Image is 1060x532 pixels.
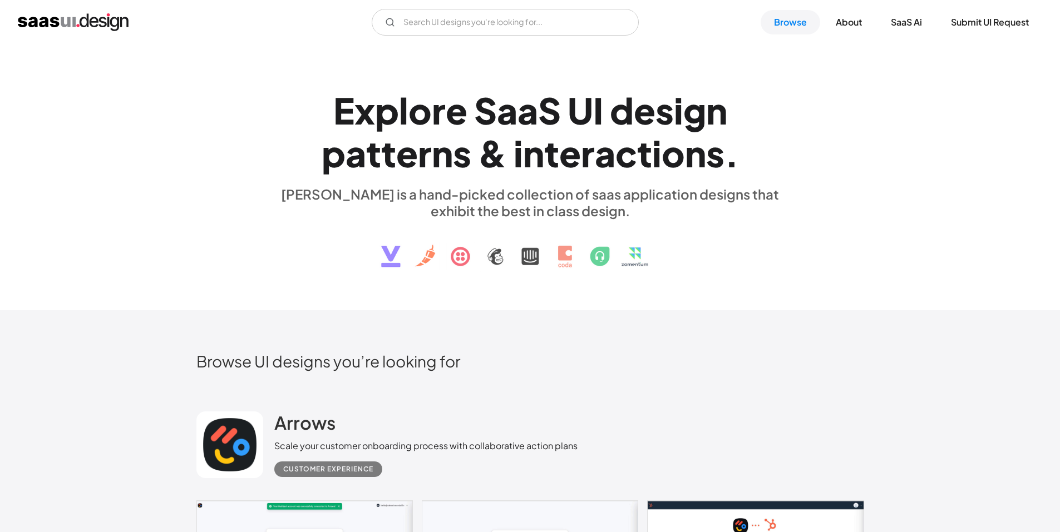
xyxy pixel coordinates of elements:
div: [PERSON_NAME] is a hand-picked collection of saas application designs that exhibit the best in cl... [274,186,786,219]
div: S [474,89,497,132]
div: s [706,132,724,175]
div: e [446,89,467,132]
a: SaaS Ai [877,10,935,34]
div: x [354,89,375,132]
div: U [568,89,593,132]
input: Search UI designs you're looking for... [372,9,639,36]
div: l [399,89,408,132]
div: E [333,89,354,132]
a: About [822,10,875,34]
div: a [346,132,366,175]
a: Arrows [274,411,336,439]
div: . [724,132,739,175]
img: text, icon, saas logo [362,219,699,277]
div: S [538,89,561,132]
div: i [514,132,523,175]
a: home [18,13,129,31]
div: r [581,132,595,175]
div: t [544,132,559,175]
a: Submit UI Request [938,10,1042,34]
div: p [322,132,346,175]
div: i [652,132,662,175]
div: Customer Experience [283,463,373,476]
div: Scale your customer onboarding process with collaborative action plans [274,439,578,453]
h1: Explore SaaS UI design patterns & interactions. [274,89,786,175]
div: t [366,132,381,175]
div: n [685,132,706,175]
div: d [610,89,634,132]
div: e [396,132,418,175]
div: p [375,89,399,132]
div: a [595,132,615,175]
div: r [432,89,446,132]
div: I [593,89,603,132]
div: & [478,132,507,175]
div: e [559,132,581,175]
div: a [497,89,517,132]
div: s [655,89,674,132]
div: r [418,132,432,175]
div: n [706,89,727,132]
h2: Arrows [274,411,336,434]
div: g [683,89,706,132]
div: c [615,132,637,175]
div: i [674,89,683,132]
div: o [662,132,685,175]
form: Email Form [372,9,639,36]
h2: Browse UI designs you’re looking for [196,351,864,371]
div: s [453,132,471,175]
div: a [517,89,538,132]
div: n [523,132,544,175]
div: t [381,132,396,175]
div: o [408,89,432,132]
div: n [432,132,453,175]
a: Browse [761,10,820,34]
div: t [637,132,652,175]
div: e [634,89,655,132]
